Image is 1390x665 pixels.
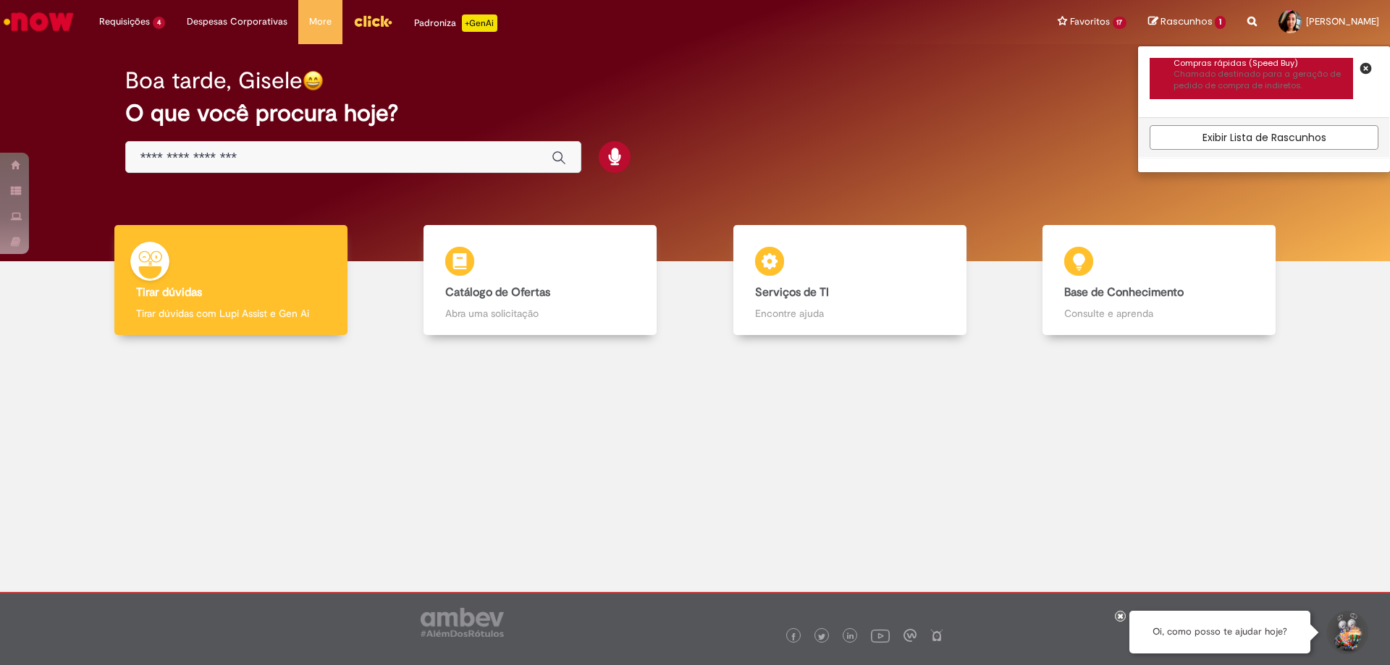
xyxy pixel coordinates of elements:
[99,14,150,29] span: Requisições
[125,68,303,93] h2: Boa tarde, Gisele
[136,285,202,300] b: Tirar dúvidas
[930,629,943,642] img: logo_footer_naosei.png
[1070,14,1110,29] span: Favoritos
[755,306,945,321] p: Encontre ajuda
[125,101,1265,126] h2: O que você procura hoje?
[303,70,324,91] img: happy-face.png
[309,14,332,29] span: More
[1174,69,1353,91] p: Chamado destinado para a geração de pedido de compra de indiretos.
[1064,285,1184,300] b: Base de Conhecimento
[755,285,829,300] b: Serviços de TI
[1064,306,1254,321] p: Consulte e aprenda
[695,225,1005,336] a: Serviços de TI Encontre ajuda
[462,14,497,32] p: +GenAi
[445,306,635,321] p: Abra uma solicitação
[790,633,797,640] img: logo_footer_facebook.png
[76,225,386,336] a: Tirar dúvidas Tirar dúvidas com Lupi Assist e Gen Ai
[847,632,854,641] img: logo_footer_linkedin.png
[1161,14,1213,28] span: Rascunhos
[421,608,504,637] img: logo_footer_ambev_rotulo_gray.png
[136,306,326,321] p: Tirar dúvidas com Lupi Assist e Gen Ai
[1,7,76,36] img: ServiceNow
[353,10,392,32] img: click_logo_yellow_360x200.png
[386,225,696,336] a: Catálogo de Ofertas Abra uma solicitação
[903,629,917,642] img: logo_footer_workplace.png
[1215,16,1226,29] span: 1
[1174,58,1353,69] div: Compras rápidas (Speed Buy)
[1148,15,1226,29] a: Rascunhos
[1129,611,1310,653] div: Oi, como posso te ajudar hoje?
[153,17,165,29] span: 4
[1150,58,1353,99] a: Compras rápidas (Speed Buy)
[1113,17,1127,29] span: 17
[187,14,287,29] span: Despesas Corporativas
[1325,611,1368,654] button: Iniciar Conversa de Suporte
[1150,125,1378,150] a: Exibir Lista de Rascunhos
[414,14,497,32] div: Padroniza
[871,626,890,645] img: logo_footer_youtube.png
[818,633,825,640] img: logo_footer_twitter.png
[1005,225,1315,336] a: Base de Conhecimento Consulte e aprenda
[1306,15,1379,27] span: [PERSON_NAME]
[445,285,550,300] b: Catálogo de Ofertas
